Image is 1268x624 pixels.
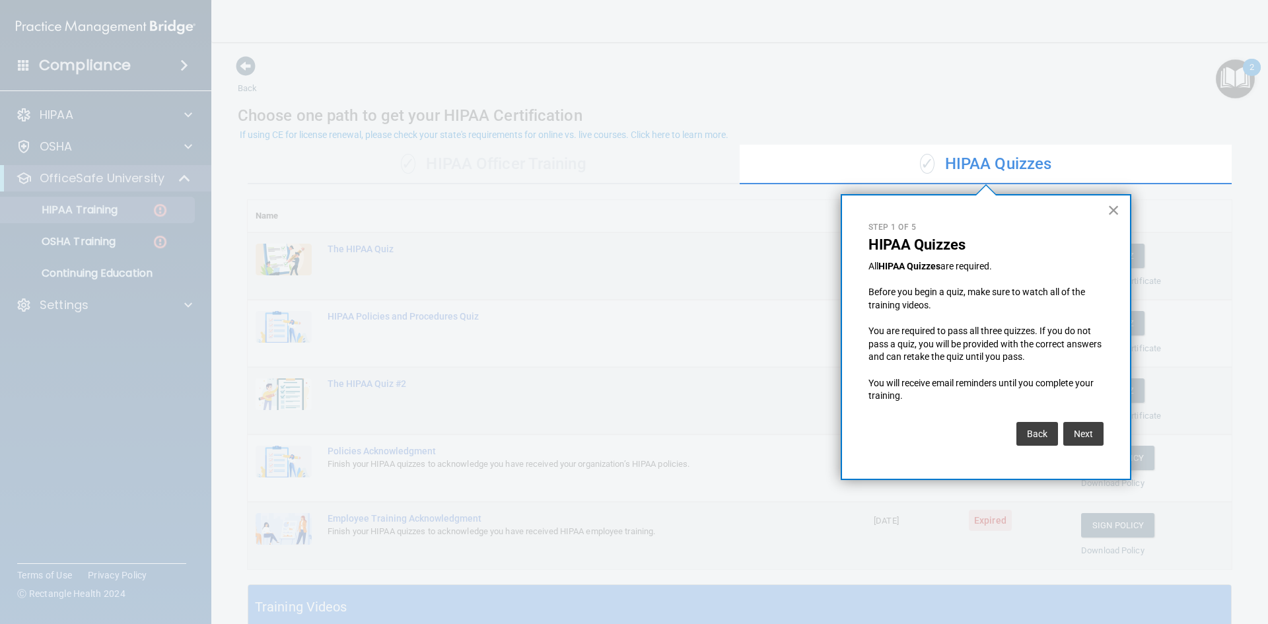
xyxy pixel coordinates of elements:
p: Step 1 of 5 [868,222,1104,233]
button: Next [1063,422,1104,446]
p: HIPAA Quizzes [868,236,1104,254]
div: HIPAA Quizzes [740,145,1232,184]
strong: HIPAA Quizzes [878,261,940,271]
span: ✓ [920,154,934,174]
p: You are required to pass all three quizzes. If you do not pass a quiz, you will be provided with ... [868,325,1104,364]
p: You will receive email reminders until you complete your training. [868,377,1104,403]
button: Back [1016,422,1058,446]
p: Before you begin a quiz, make sure to watch all of the training videos. [868,286,1104,312]
button: Close [1108,199,1120,221]
span: All [868,261,878,271]
span: are required. [940,261,992,271]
